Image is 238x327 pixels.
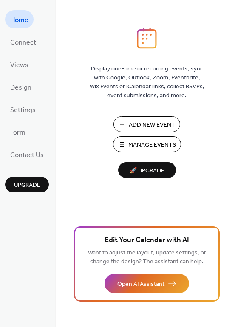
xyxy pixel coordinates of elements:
[90,65,204,100] span: Display one-time or recurring events, sync with Google, Outlook, Zoom, Eventbrite, Wix Events or ...
[128,141,176,149] span: Manage Events
[10,104,36,117] span: Settings
[10,149,44,162] span: Contact Us
[5,145,49,163] a: Contact Us
[5,10,34,28] a: Home
[10,14,28,27] span: Home
[5,100,41,118] a: Settings
[123,165,171,177] span: 🚀 Upgrade
[129,121,175,130] span: Add New Event
[5,177,49,192] button: Upgrade
[10,81,31,94] span: Design
[88,247,206,268] span: Want to adjust the layout, update settings, or change the design? The assistant can help.
[10,126,25,139] span: Form
[5,55,34,73] a: Views
[117,280,164,289] span: Open AI Assistant
[10,36,36,49] span: Connect
[105,274,189,293] button: Open AI Assistant
[105,234,189,246] span: Edit Your Calendar with AI
[5,78,37,96] a: Design
[113,136,181,152] button: Manage Events
[5,123,31,141] a: Form
[14,181,40,190] span: Upgrade
[137,28,156,49] img: logo_icon.svg
[118,162,176,178] button: 🚀 Upgrade
[5,33,41,51] a: Connect
[113,116,180,132] button: Add New Event
[10,59,28,72] span: Views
